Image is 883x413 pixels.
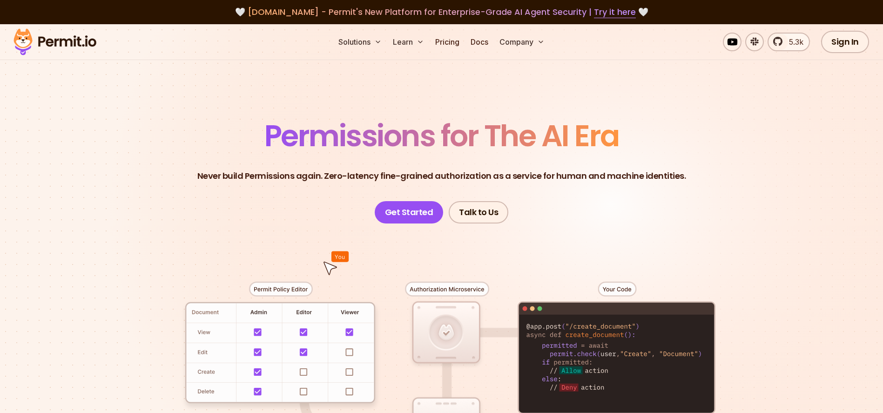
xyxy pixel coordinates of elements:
[375,201,444,223] a: Get Started
[389,33,428,51] button: Learn
[9,26,101,58] img: Permit logo
[783,36,803,47] span: 5.3k
[248,6,636,18] span: [DOMAIN_NAME] - Permit's New Platform for Enterprise-Grade AI Agent Security |
[197,169,686,183] p: Never build Permissions again. Zero-latency fine-grained authorization as a service for human and...
[821,31,869,53] a: Sign In
[449,201,508,223] a: Talk to Us
[594,6,636,18] a: Try it here
[335,33,385,51] button: Solutions
[264,115,619,156] span: Permissions for The AI Era
[431,33,463,51] a: Pricing
[496,33,548,51] button: Company
[22,6,861,19] div: 🤍 🤍
[467,33,492,51] a: Docs
[768,33,810,51] a: 5.3k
